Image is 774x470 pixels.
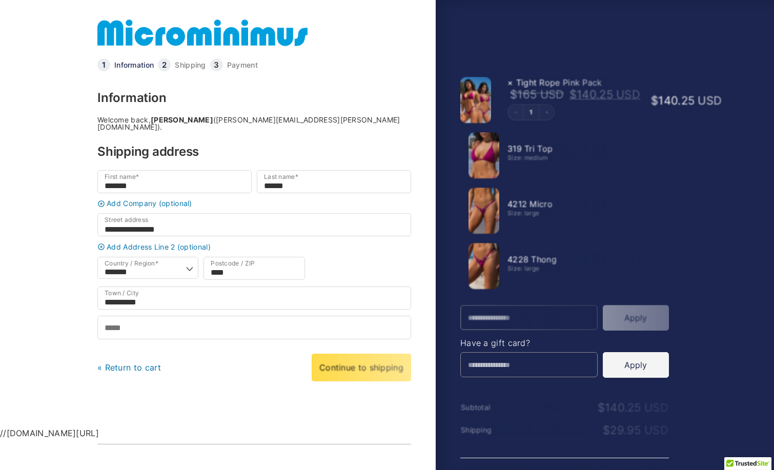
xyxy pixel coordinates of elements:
h4: Have a gift card? [460,339,669,347]
a: Payment [227,62,258,69]
a: Add Company (optional) [95,200,414,208]
button: Apply [603,352,669,378]
a: Add Address Line 2 (optional) [95,243,414,251]
div: Welcome back, ([PERSON_NAME][EMAIL_ADDRESS][PERSON_NAME][DOMAIN_NAME]). [97,116,411,131]
a: « Return to cart [97,362,161,373]
h3: Shipping address [97,146,411,158]
a: Information [114,62,154,69]
a: Shipping [175,62,206,69]
h3: Information [97,92,411,104]
strong: [PERSON_NAME] [151,115,213,124]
